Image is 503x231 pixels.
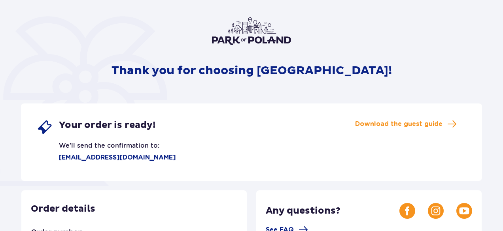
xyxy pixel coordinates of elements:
p: Thank you for choosing [GEOGRAPHIC_DATA]! [112,63,392,78]
img: Youtube [456,203,472,219]
img: Park of Poland logo [212,17,291,45]
p: Any questions? [266,205,399,217]
p: Order details [31,203,95,215]
span: Your order is ready! [59,119,155,131]
img: single ticket icon [37,119,53,135]
p: We'll send the confirmation to: [37,135,159,150]
img: Instagram [428,203,444,219]
span: Download the guest guide [355,120,442,128]
p: [EMAIL_ADDRESS][DOMAIN_NAME] [37,153,176,162]
img: Facebook [399,203,415,219]
a: Download the guest guide [355,119,457,129]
